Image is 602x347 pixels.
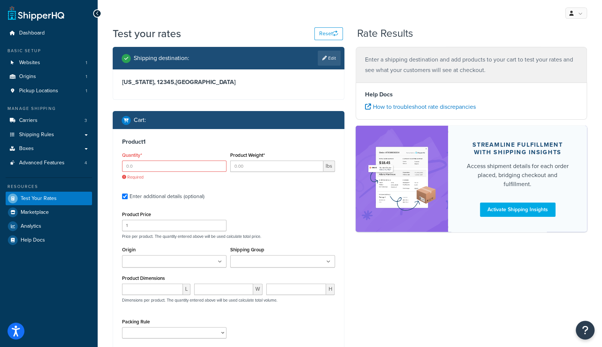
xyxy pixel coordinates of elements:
[21,223,41,230] span: Analytics
[480,203,555,217] a: Activate Shipping Insights
[21,209,49,216] span: Marketplace
[122,161,226,172] input: 0.0
[86,88,87,94] span: 1
[134,117,146,123] h2: Cart :
[122,194,128,199] input: Enter additional details (optional)
[19,117,38,124] span: Carriers
[84,117,87,124] span: 3
[230,152,265,158] label: Product Weight*
[6,56,92,70] li: Websites
[318,51,341,66] a: Edit
[6,233,92,247] a: Help Docs
[365,54,578,75] p: Enter a shipping destination and add products to your cart to test your rates and see what your c...
[19,88,58,94] span: Pickup Locations
[6,26,92,40] a: Dashboard
[84,160,87,166] span: 4
[19,74,36,80] span: Origins
[120,297,278,303] p: Dimensions per product. The quantity entered above will be used calculate total volume.
[19,146,34,152] span: Boxes
[122,212,151,217] label: Product Price
[466,141,569,156] div: Streamline Fulfillment with Shipping Insights
[21,237,45,243] span: Help Docs
[6,114,92,128] li: Carriers
[183,284,190,295] span: L
[253,284,263,295] span: W
[6,183,92,190] div: Resources
[6,128,92,142] a: Shipping Rules
[6,84,92,98] li: Pickup Locations
[19,30,45,36] span: Dashboard
[230,247,264,252] label: Shipping Group
[86,60,87,66] span: 1
[230,161,323,172] input: 0.00
[122,275,165,281] label: Product Dimensions
[6,84,92,98] a: Pickup Locations1
[86,74,87,80] span: 1
[122,174,226,180] span: Required
[134,55,189,62] h2: Shipping destination :
[6,70,92,84] li: Origins
[122,78,335,86] h3: [US_STATE], 12345 , [GEOGRAPHIC_DATA]
[19,60,40,66] span: Websites
[6,56,92,70] a: Websites1
[365,90,578,99] h4: Help Docs
[21,195,57,202] span: Test Your Rates
[357,28,413,39] h2: Rate Results
[6,142,92,156] a: Boxes
[122,319,150,324] label: Packing Rule
[323,161,335,172] span: lbs
[6,206,92,219] a: Marketplace
[326,284,335,295] span: H
[19,160,65,166] span: Advanced Features
[365,102,476,111] a: How to troubleshoot rate discrepancies
[576,321,594,339] button: Open Resource Center
[113,26,181,41] h1: Test your rates
[6,156,92,170] li: Advanced Features
[6,105,92,112] div: Manage Shipping
[6,114,92,128] a: Carriers3
[19,132,54,138] span: Shipping Rules
[314,27,343,40] button: Reset
[122,152,142,158] label: Quantity*
[130,191,204,202] div: Enter additional details (optional)
[6,219,92,233] a: Analytics
[6,156,92,170] a: Advanced Features4
[122,138,335,146] h3: Product 1
[6,48,92,54] div: Basic Setup
[367,137,437,221] img: feature-image-si-e24932ea9b9fcd0ff835db86be1ff8d589347e8876e1638d903ea230a36726be.png
[120,234,337,239] p: Price per product. The quantity entered above will be used calculate total price.
[6,70,92,84] a: Origins1
[6,192,92,205] a: Test Your Rates
[466,162,569,189] div: Access shipment details for each order placed, bridging checkout and fulfillment.
[122,247,136,252] label: Origin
